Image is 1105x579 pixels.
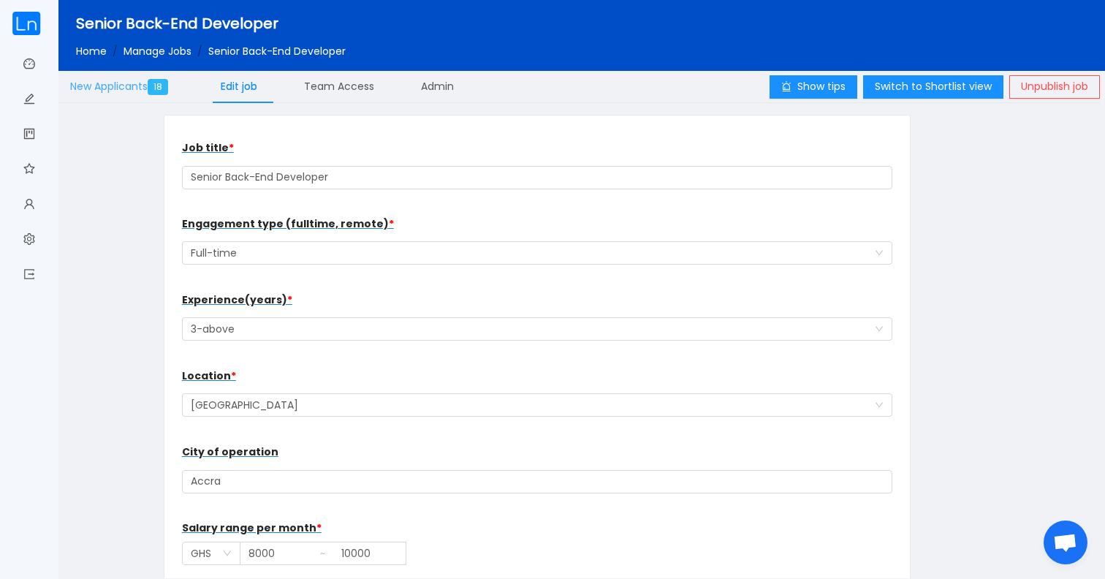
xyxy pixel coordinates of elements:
[208,44,346,58] span: Senior Back-End Developer
[240,542,312,564] input: Minimum
[191,394,298,416] div: Ghana
[182,444,278,459] span: City of operation
[23,85,35,116] a: icon: edit
[191,318,235,340] div: 3-above
[182,292,292,307] span: Experience(years)
[124,44,191,58] a: Manage Jobs
[23,120,35,151] a: icon: project
[191,242,237,264] div: Full-time
[1009,75,1100,99] button: Unpublish job
[113,44,118,58] span: /
[12,12,41,35] img: cropped.59e8b842.png
[221,79,257,94] span: Edit job
[875,249,884,259] i: icon: down
[76,13,278,34] span: Senior Back-End Developer
[875,401,884,411] i: icon: down
[304,79,374,94] span: Team Access
[23,50,35,80] a: icon: dashboard
[863,75,1003,99] button: Switch to Shortlist view
[182,368,236,383] span: Location
[770,75,857,99] button: icon: alertShow tips
[23,190,35,221] a: icon: user
[875,325,884,335] i: icon: down
[421,79,454,94] span: Admin
[182,521,322,535] span: Salary range per month
[76,44,107,58] a: Home
[23,155,35,186] a: icon: star
[148,79,168,95] span: 18
[333,542,406,564] input: Maximum
[182,140,234,155] span: Job title
[223,549,232,559] i: icon: down
[197,44,202,58] span: /
[1044,521,1087,564] div: Ouvrir le chat
[191,542,211,564] div: GHS
[182,216,394,231] span: Engagement type (fulltime, remote)
[23,225,35,256] a: icon: setting
[70,79,174,94] span: New Applicants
